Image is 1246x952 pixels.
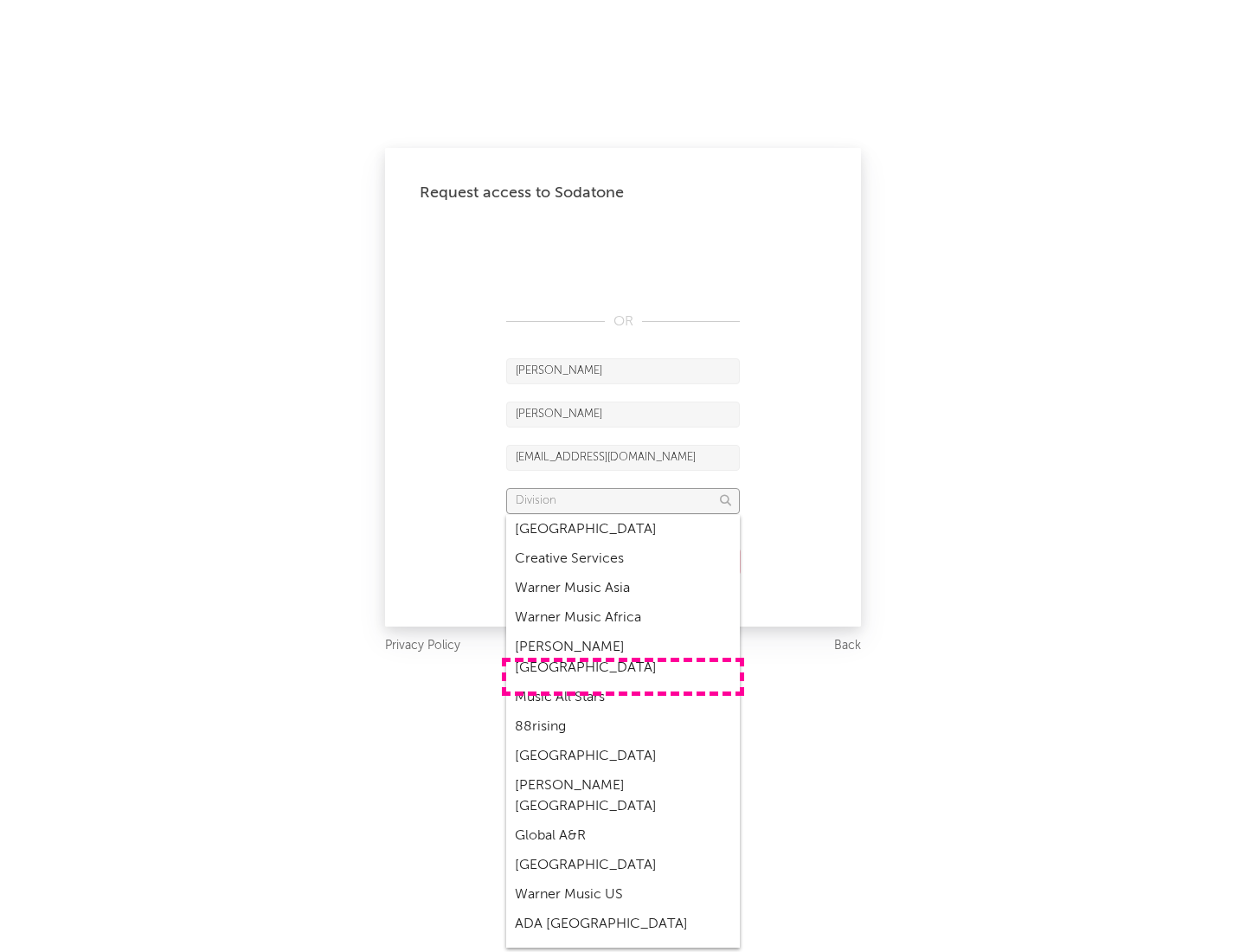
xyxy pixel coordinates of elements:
[420,183,826,203] div: Request access to Sodatone
[506,488,740,514] input: Division
[506,515,740,544] div: [GEOGRAPHIC_DATA]
[834,635,861,657] a: Back
[506,910,740,939] div: ADA [GEOGRAPHIC_DATA]
[506,603,740,633] div: Warner Music Africa
[506,742,740,771] div: [GEOGRAPHIC_DATA]
[506,402,740,428] input: Last Name
[506,574,740,603] div: Warner Music Asia
[506,821,740,851] div: Global A&R
[506,358,740,384] input: First Name
[506,312,740,332] div: OR
[506,445,740,471] input: Email
[506,683,740,712] div: Music All Stars
[506,771,740,821] div: [PERSON_NAME] [GEOGRAPHIC_DATA]
[506,851,740,880] div: [GEOGRAPHIC_DATA]
[506,880,740,910] div: Warner Music US
[506,544,740,574] div: Creative Services
[506,712,740,742] div: 88rising
[506,633,740,683] div: [PERSON_NAME] [GEOGRAPHIC_DATA]
[385,635,460,657] a: Privacy Policy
